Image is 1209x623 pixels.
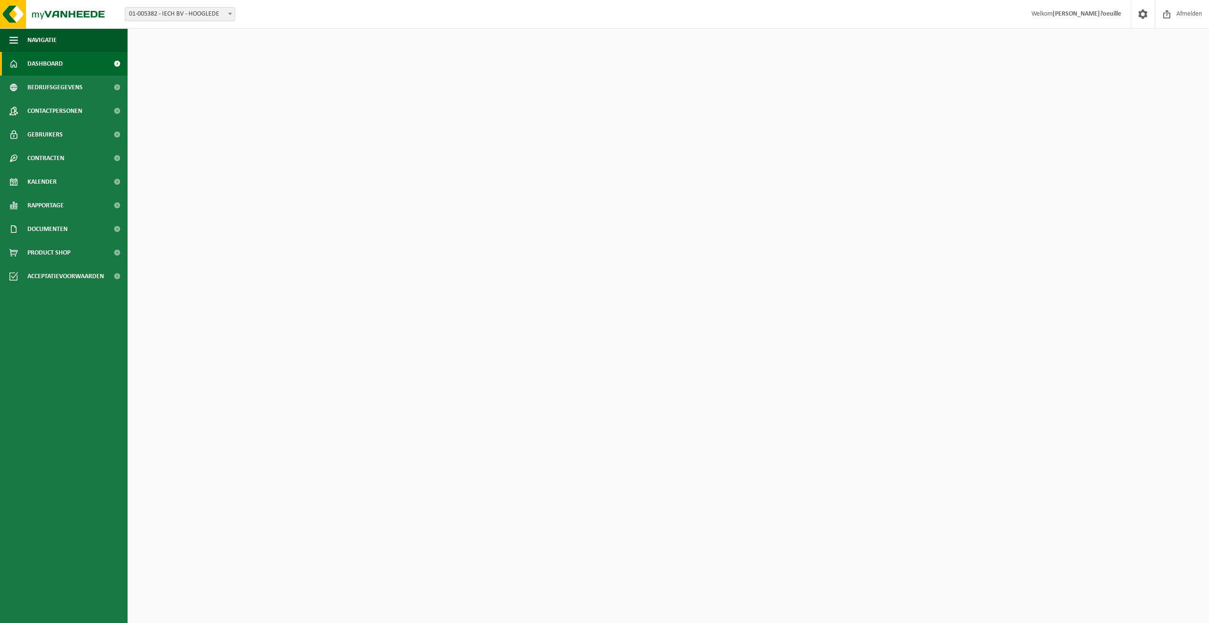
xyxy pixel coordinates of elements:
[27,217,68,241] span: Documenten
[27,265,104,288] span: Acceptatievoorwaarden
[27,194,64,217] span: Rapportage
[27,76,83,99] span: Bedrijfsgegevens
[27,52,63,76] span: Dashboard
[125,7,235,21] span: 01-005382 - IECH BV - HOOGLEDE
[27,241,70,265] span: Product Shop
[27,28,57,52] span: Navigatie
[27,146,64,170] span: Contracten
[27,170,57,194] span: Kalender
[125,8,235,21] span: 01-005382 - IECH BV - HOOGLEDE
[1053,10,1121,17] strong: [PERSON_NAME]?oeuille
[27,123,63,146] span: Gebruikers
[27,99,82,123] span: Contactpersonen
